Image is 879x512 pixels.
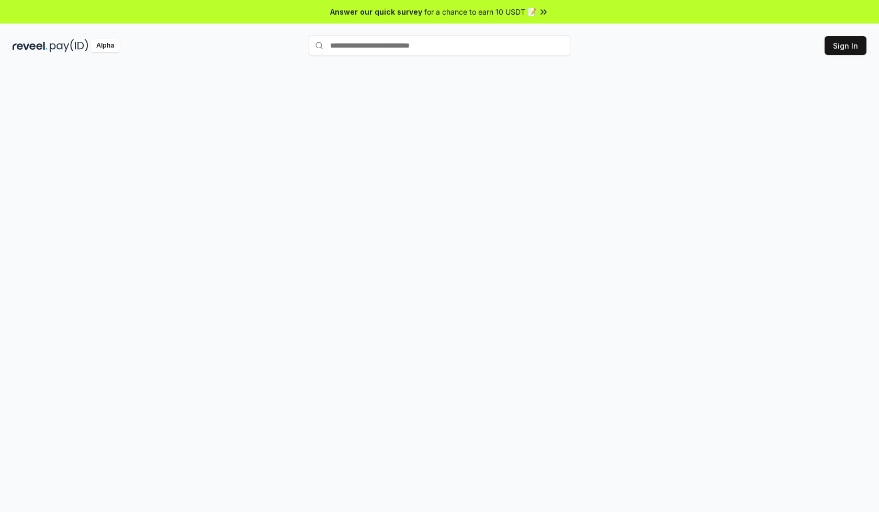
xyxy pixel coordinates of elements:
[13,39,48,52] img: reveel_dark
[91,39,120,52] div: Alpha
[825,36,866,55] button: Sign In
[424,6,536,17] span: for a chance to earn 10 USDT 📝
[50,39,88,52] img: pay_id
[330,6,422,17] span: Answer our quick survey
